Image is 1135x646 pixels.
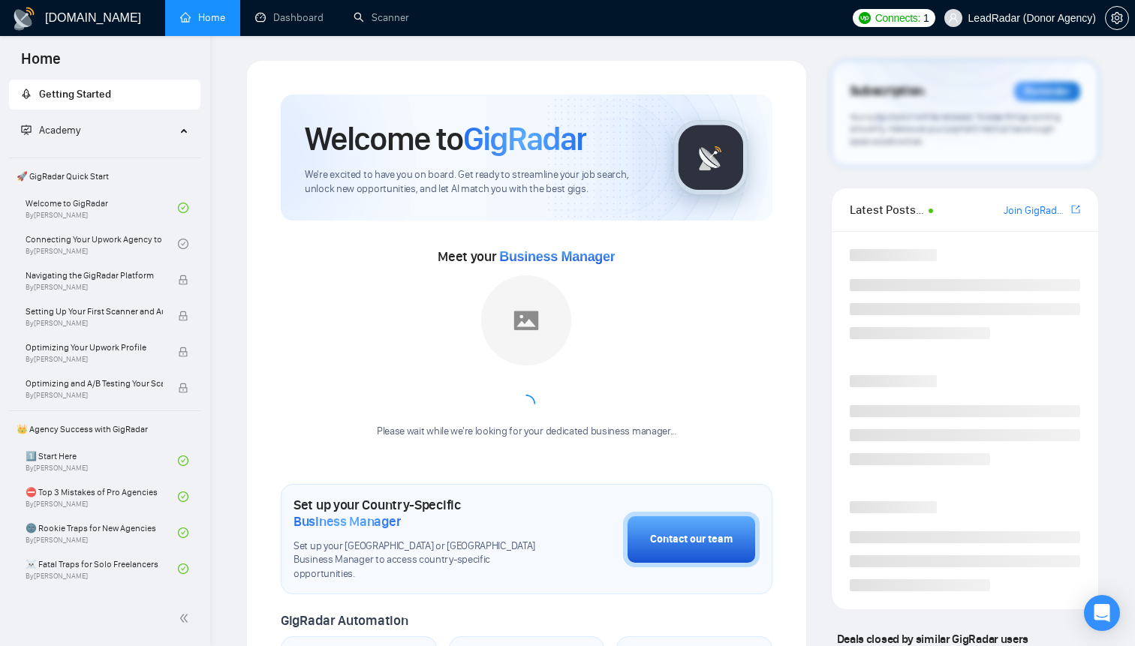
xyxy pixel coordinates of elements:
span: check-circle [178,203,188,213]
a: searchScanner [354,11,409,24]
span: Optimizing Your Upwork Profile [26,340,163,355]
li: Getting Started [9,80,200,110]
span: check-circle [178,491,188,502]
span: Getting Started [39,88,111,101]
span: lock [178,275,188,285]
div: Contact our team [650,531,733,548]
span: By [PERSON_NAME] [26,391,163,400]
img: upwork-logo.png [859,12,871,24]
span: Meet your [438,248,615,265]
a: ⛔ Top 3 Mistakes of Pro AgenciesBy[PERSON_NAME] [26,480,178,513]
div: Open Intercom Messenger [1084,595,1120,631]
a: 🌚 Rookie Traps for New AgenciesBy[PERSON_NAME] [26,516,178,549]
span: Home [9,48,73,80]
a: export [1071,203,1080,217]
span: By [PERSON_NAME] [26,283,163,292]
span: Academy [21,124,80,137]
span: Connects: [875,10,920,26]
a: homeHome [180,11,225,24]
span: check-circle [178,239,188,249]
span: GigRadar Automation [281,612,408,629]
img: logo [12,7,36,31]
span: lock [178,311,188,321]
span: Subscription [850,79,924,104]
img: gigradar-logo.png [673,120,748,195]
a: dashboardDashboard [255,11,324,24]
img: placeholder.png [481,275,571,365]
span: Optimizing and A/B Testing Your Scanner for Better Results [26,376,163,391]
span: 👑 Agency Success with GigRadar [11,414,199,444]
a: 1️⃣ Start HereBy[PERSON_NAME] [26,444,178,477]
span: fund-projection-screen [21,125,32,135]
h1: Set up your Country-Specific [294,497,548,530]
span: Business Manager [499,249,615,264]
span: double-left [179,611,194,626]
span: setting [1106,12,1128,24]
div: Reminder [1014,82,1080,101]
span: By [PERSON_NAME] [26,355,163,364]
span: Navigating the GigRadar Platform [26,268,163,283]
span: By [PERSON_NAME] [26,319,163,328]
span: We're excited to have you on board. Get ready to streamline your job search, unlock new opportuni... [305,168,649,197]
a: Join GigRadar Slack Community [1004,203,1068,219]
span: check-circle [178,527,188,538]
span: 🚀 GigRadar Quick Start [11,161,199,191]
span: user [948,13,959,23]
span: Academy [39,124,80,137]
span: loading [516,394,536,413]
span: rocket [21,89,32,99]
span: Business Manager [294,513,401,530]
span: export [1071,203,1080,215]
span: 1 [923,10,929,26]
span: Set up your [GEOGRAPHIC_DATA] or [GEOGRAPHIC_DATA] Business Manager to access country-specific op... [294,539,548,582]
span: lock [178,347,188,357]
a: Welcome to GigRadarBy[PERSON_NAME] [26,191,178,224]
a: ☠️ Fatal Traps for Solo FreelancersBy[PERSON_NAME] [26,552,178,585]
h1: Welcome to [305,119,586,159]
a: Connecting Your Upwork Agency to GigRadarBy[PERSON_NAME] [26,227,178,260]
span: GigRadar [463,119,586,159]
button: setting [1105,6,1129,30]
a: setting [1105,12,1129,24]
span: check-circle [178,455,188,466]
span: Latest Posts from the GigRadar Community [850,200,924,219]
span: lock [178,383,188,393]
span: Your subscription will be renewed. To keep things running smoothly, make sure your payment method... [850,111,1061,147]
div: Please wait while we're looking for your dedicated business manager... [368,425,685,439]
span: Setting Up Your First Scanner and Auto-Bidder [26,304,163,319]
button: Contact our team [623,512,760,567]
span: check-circle [178,563,188,574]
